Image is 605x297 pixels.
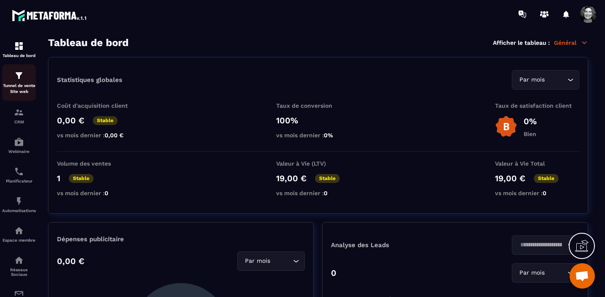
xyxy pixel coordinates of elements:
[57,235,305,243] p: Dépenses publicitaire
[512,263,579,283] div: Search for option
[14,107,24,117] img: formation
[276,173,307,183] p: 19,00 €
[237,251,305,271] div: Search for option
[331,241,455,249] p: Analyse des Leads
[243,256,272,266] span: Par mois
[2,160,36,190] a: schedulerschedulerPlanificateur
[554,39,588,46] p: Général
[2,179,36,183] p: Planificateur
[517,268,546,278] span: Par mois
[57,256,84,266] p: 0,00 €
[315,174,340,183] p: Stable
[570,263,595,289] div: Ouvrir le chat
[2,190,36,219] a: automationsautomationsAutomatisations
[14,137,24,147] img: automations
[2,83,36,95] p: Tunnel de vente Site web
[495,115,517,138] img: b-badge-o.b3b20ee6.svg
[2,53,36,58] p: Tableau de bord
[493,39,550,46] p: Afficher le tableau :
[546,75,565,84] input: Search for option
[512,235,579,255] div: Search for option
[524,131,537,137] p: Bien
[2,267,36,277] p: Réseaux Sociaux
[512,70,579,90] div: Search for option
[2,120,36,124] p: CRM
[105,190,108,196] span: 0
[546,268,565,278] input: Search for option
[93,116,118,125] p: Stable
[331,268,336,278] p: 0
[2,131,36,160] a: automationsautomationsWebinaire
[276,190,360,196] p: vs mois dernier :
[14,71,24,81] img: formation
[517,240,565,250] input: Search for option
[12,8,88,23] img: logo
[276,132,360,139] p: vs mois dernier :
[2,101,36,131] a: formationformationCRM
[517,75,546,84] span: Par mois
[2,219,36,249] a: automationsautomationsEspace membre
[495,190,579,196] p: vs mois dernier :
[2,249,36,283] a: social-networksocial-networkRéseaux Sociaux
[14,196,24,206] img: automations
[57,132,141,139] p: vs mois dernier :
[14,166,24,177] img: scheduler
[543,190,546,196] span: 0
[495,102,579,109] p: Taux de satisfaction client
[2,208,36,213] p: Automatisations
[57,102,141,109] p: Coût d'acquisition client
[495,160,579,167] p: Valeur à Vie Total
[324,132,333,139] span: 0%
[14,255,24,265] img: social-network
[48,37,129,49] h3: Tableau de bord
[2,149,36,154] p: Webinaire
[57,173,60,183] p: 1
[276,102,360,109] p: Taux de conversion
[495,173,525,183] p: 19,00 €
[276,160,360,167] p: Valeur à Vie (LTV)
[2,64,36,101] a: formationformationTunnel de vente Site web
[14,41,24,51] img: formation
[2,35,36,64] a: formationformationTableau de bord
[57,76,122,84] p: Statistiques globales
[324,190,328,196] span: 0
[69,174,94,183] p: Stable
[272,256,291,266] input: Search for option
[534,174,559,183] p: Stable
[524,116,537,126] p: 0%
[57,190,141,196] p: vs mois dernier :
[105,132,124,139] span: 0,00 €
[14,226,24,236] img: automations
[57,115,84,125] p: 0,00 €
[276,115,360,125] p: 100%
[57,160,141,167] p: Volume des ventes
[2,238,36,243] p: Espace membre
